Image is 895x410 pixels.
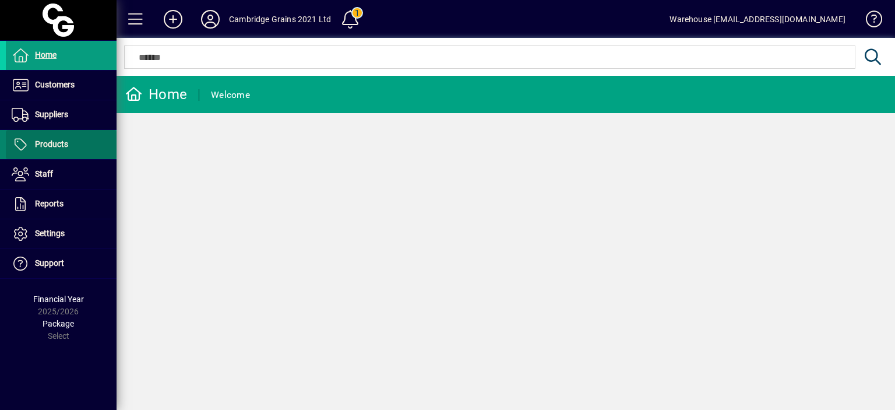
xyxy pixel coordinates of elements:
[154,9,192,30] button: Add
[6,130,117,159] a: Products
[43,319,74,328] span: Package
[6,71,117,100] a: Customers
[35,229,65,238] span: Settings
[35,199,64,208] span: Reports
[6,219,117,248] a: Settings
[35,258,64,268] span: Support
[35,80,75,89] span: Customers
[857,2,880,40] a: Knowledge Base
[211,86,250,104] div: Welcome
[6,190,117,219] a: Reports
[35,50,57,59] span: Home
[35,169,53,178] span: Staff
[670,10,845,29] div: Warehouse [EMAIL_ADDRESS][DOMAIN_NAME]
[33,295,84,304] span: Financial Year
[125,85,187,104] div: Home
[229,10,331,29] div: Cambridge Grains 2021 Ltd
[6,249,117,278] a: Support
[35,110,68,119] span: Suppliers
[6,100,117,129] a: Suppliers
[6,160,117,189] a: Staff
[192,9,229,30] button: Profile
[35,139,68,149] span: Products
